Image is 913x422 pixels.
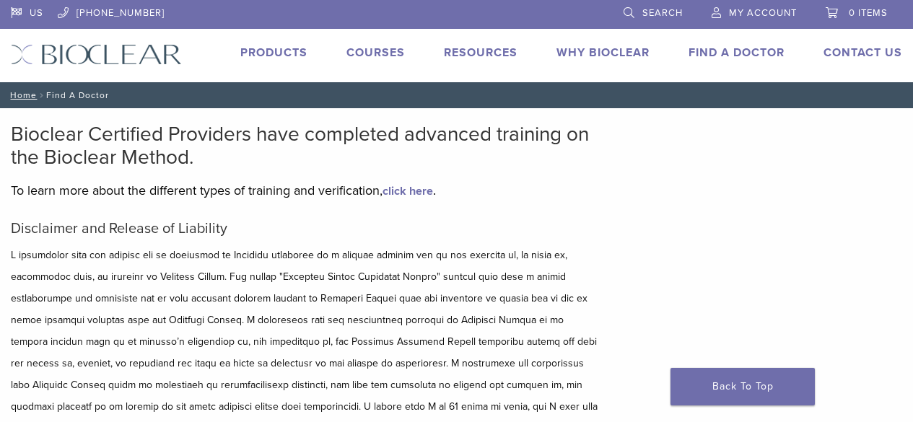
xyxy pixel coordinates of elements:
[849,7,888,19] span: 0 items
[6,90,37,100] a: Home
[556,45,650,60] a: Why Bioclear
[240,45,307,60] a: Products
[689,45,785,60] a: Find A Doctor
[346,45,405,60] a: Courses
[11,220,598,237] h5: Disclaimer and Release of Liability
[11,123,598,169] h2: Bioclear Certified Providers have completed advanced training on the Bioclear Method.
[444,45,517,60] a: Resources
[383,184,433,198] a: click here
[729,7,797,19] span: My Account
[11,180,598,201] p: To learn more about the different types of training and verification, .
[37,92,46,99] span: /
[670,368,815,405] a: Back To Top
[642,7,683,19] span: Search
[824,45,902,60] a: Contact Us
[11,44,182,65] img: Bioclear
